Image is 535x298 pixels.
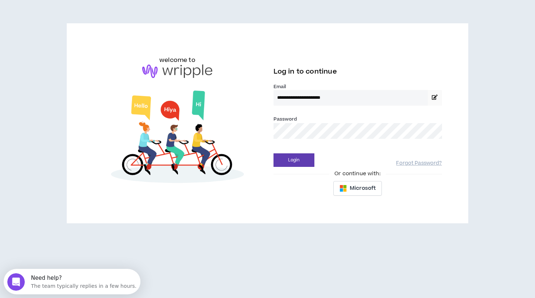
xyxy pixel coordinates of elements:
[7,273,25,291] iframe: Intercom live chat
[274,116,297,122] label: Password
[329,170,385,178] span: Or continue with:
[159,56,195,64] h6: welcome to
[350,184,376,192] span: Microsoft
[396,160,442,167] a: Forgot Password?
[142,64,212,78] img: logo-brand.png
[3,3,140,23] div: Open Intercom Messenger
[274,153,314,167] button: Login
[274,83,442,90] label: Email
[27,12,133,20] div: The team typically replies in a few hours.
[4,269,140,294] iframe: Intercom live chat discovery launcher
[93,85,261,191] img: Welcome to Wripple
[333,181,382,196] button: Microsoft
[274,67,337,76] span: Log in to continue
[27,6,133,12] div: Need help?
